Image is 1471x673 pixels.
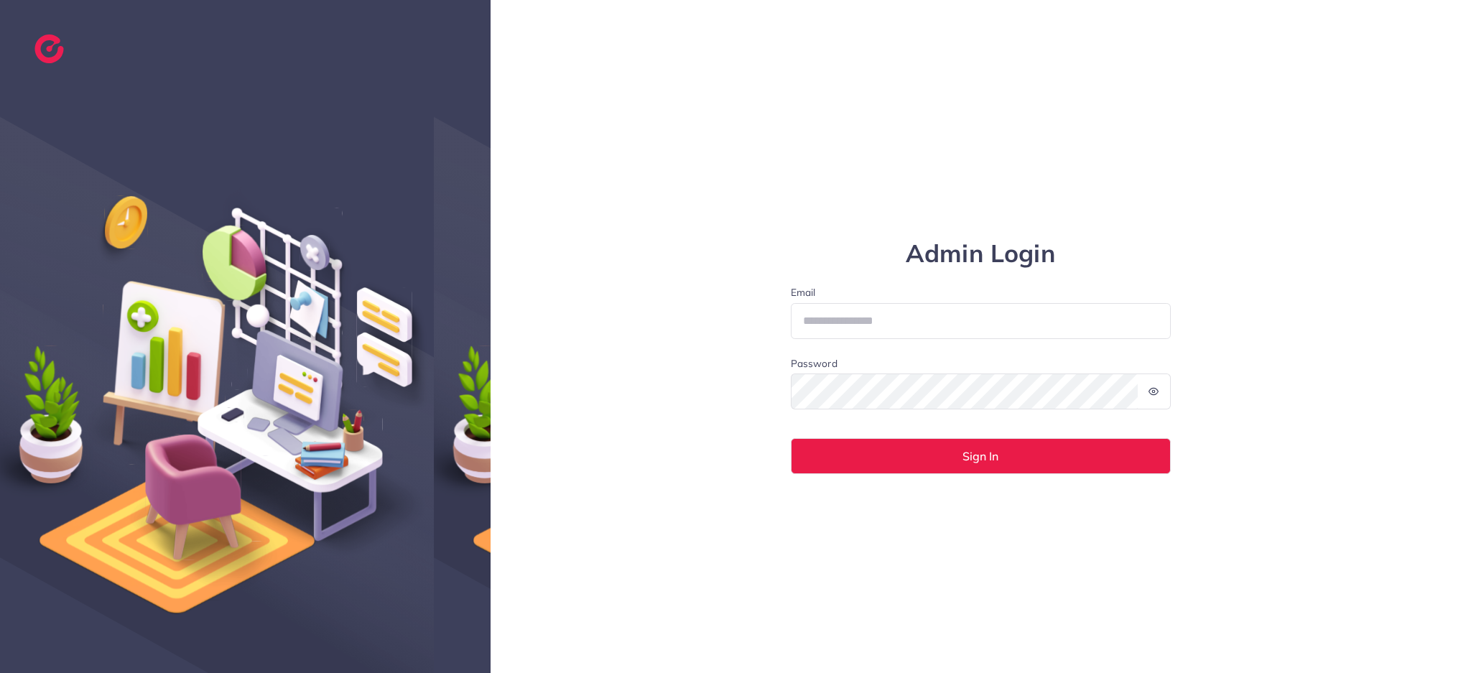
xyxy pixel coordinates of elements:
[962,450,998,462] span: Sign In
[791,438,1171,474] button: Sign In
[34,34,64,63] img: logo
[791,285,1171,300] label: Email
[791,356,837,371] label: Password
[791,239,1171,269] h1: Admin Login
